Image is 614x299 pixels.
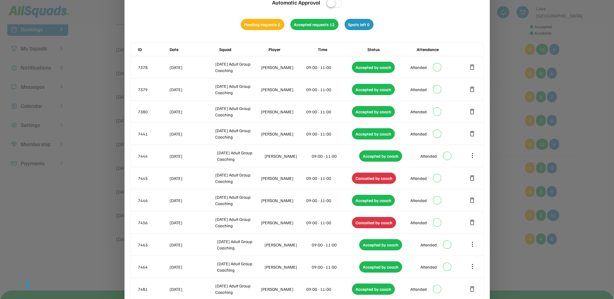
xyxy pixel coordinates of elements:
div: Pending requests 0 [241,19,284,30]
div: [DATE] [170,175,214,181]
div: [DATE] [170,242,216,248]
div: Cancelled by coach [352,217,396,228]
div: [PERSON_NAME] [261,219,305,226]
div: [PERSON_NAME] [261,197,305,204]
div: [DATE] Adult Group Coaching [215,127,260,140]
div: 09:00 - 11:00 [307,108,351,115]
div: Accepted requests 12 [290,19,339,30]
div: [PERSON_NAME] [261,286,305,292]
div: Player [268,46,317,53]
div: Attended [410,108,427,115]
div: Accepted by coach [359,150,402,162]
div: [DATE] Adult Group Coaching [215,216,260,229]
div: 7380 [138,108,169,115]
div: 7456 [138,219,169,226]
div: 09:00 - 11:00 [307,197,351,204]
div: 09:00 - 11:00 [307,131,351,137]
button: delete [469,219,476,226]
button: delete [469,174,476,182]
div: [DATE] [170,219,214,226]
div: [DATE] [170,286,214,292]
div: Attended [420,242,437,248]
div: 09:00 - 11:00 [312,153,358,159]
div: Cancelled by coach [352,173,396,184]
div: Attendance [417,46,465,53]
div: Accepted by coach [352,84,395,95]
div: [DATE] [170,264,216,270]
div: Time [318,46,366,53]
div: 7378 [138,64,169,70]
div: [DATE] Adult Group Coaching [215,83,260,96]
div: Attended [410,131,427,137]
div: [PERSON_NAME] [261,131,305,137]
div: 7444 [138,153,169,159]
div: [PERSON_NAME] [265,153,311,159]
div: Spots left 0 [345,19,374,30]
div: Attended [410,286,427,292]
div: Attended [410,64,427,70]
button: delete [469,285,476,293]
div: [DATE] Adult Group Coaching [215,194,260,207]
div: 09:00 - 11:00 [307,64,351,70]
div: [DATE] [170,86,214,93]
div: 7481 [138,286,169,292]
div: 09:00 - 11:00 [307,219,351,226]
button: delete [469,197,476,204]
div: 7379 [138,86,169,93]
div: 7446 [138,197,169,204]
div: Attended [420,264,437,270]
div: [DATE] [170,108,214,115]
div: [DATE] Adult Group Coaching [217,238,263,251]
div: 09:00 - 11:00 [312,264,358,270]
div: Attended [420,153,437,159]
div: ID [138,46,169,53]
div: [PERSON_NAME] [265,242,311,248]
div: Accepted by coach [359,239,402,250]
div: 7464 [138,264,169,270]
div: [DATE] Adult Group Coaching [217,149,263,162]
div: 09:00 - 11:00 [307,286,351,292]
div: Attended [410,219,427,226]
button: delete [469,130,476,137]
div: Squad [219,46,267,53]
div: [DATE] [170,153,216,159]
div: Attended [410,86,427,93]
div: Attended [410,175,427,181]
div: [DATE] Adult Group Coaching [215,61,260,74]
div: [DATE] [170,197,214,204]
div: 7441 [138,131,169,137]
div: [DATE] [170,64,214,70]
div: 09:00 - 11:00 [312,242,358,248]
button: delete [469,64,476,71]
div: [PERSON_NAME] [261,64,305,70]
div: Accepted by coach [352,284,395,295]
div: Accepted by coach [352,62,395,73]
div: [DATE] Adult Group Coaching [215,172,260,184]
div: [DATE] Adult Group Coaching [215,283,260,295]
div: [PERSON_NAME] [261,86,305,93]
button: delete [469,86,476,93]
div: Accepted by coach [352,195,395,206]
div: [DATE] [170,131,214,137]
div: Accepted by coach [359,261,402,273]
div: Accepted by coach [352,128,395,139]
div: [DATE] Adult Group Coaching [217,260,263,273]
div: 09:00 - 11:00 [307,86,351,93]
div: Date [170,46,218,53]
div: 7445 [138,175,169,181]
div: Accepted by coach [352,106,395,117]
div: Attended [410,197,427,204]
div: [PERSON_NAME] [261,175,305,181]
div: [DATE] Adult Group Coaching [215,105,260,118]
div: 09:00 - 11:00 [307,175,351,181]
div: 7463 [138,242,169,248]
div: [PERSON_NAME] [265,264,311,270]
button: delete [469,108,476,115]
div: [PERSON_NAME] [261,108,305,115]
div: Status [367,46,416,53]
